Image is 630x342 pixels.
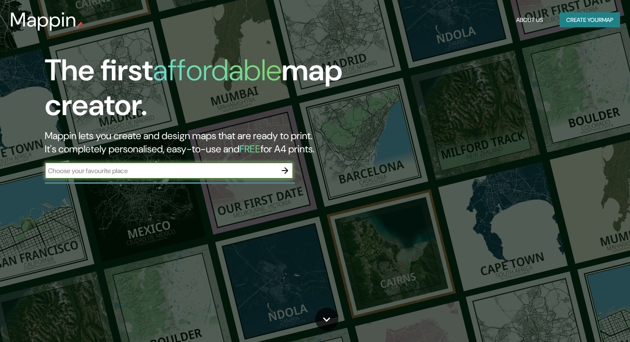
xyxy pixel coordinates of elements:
[45,129,360,156] h2: Mappin lets you create and design maps that are ready to print. It's completely personalised, eas...
[10,8,77,31] h3: Mappin
[513,12,546,28] button: About Us
[560,12,620,28] button: Create yourmap
[77,22,83,28] img: mappin-pin
[239,142,261,155] h5: FREE
[153,51,282,89] h1: affordable
[45,166,277,176] input: Choose your favourite place
[45,53,360,129] h1: The first map creator.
